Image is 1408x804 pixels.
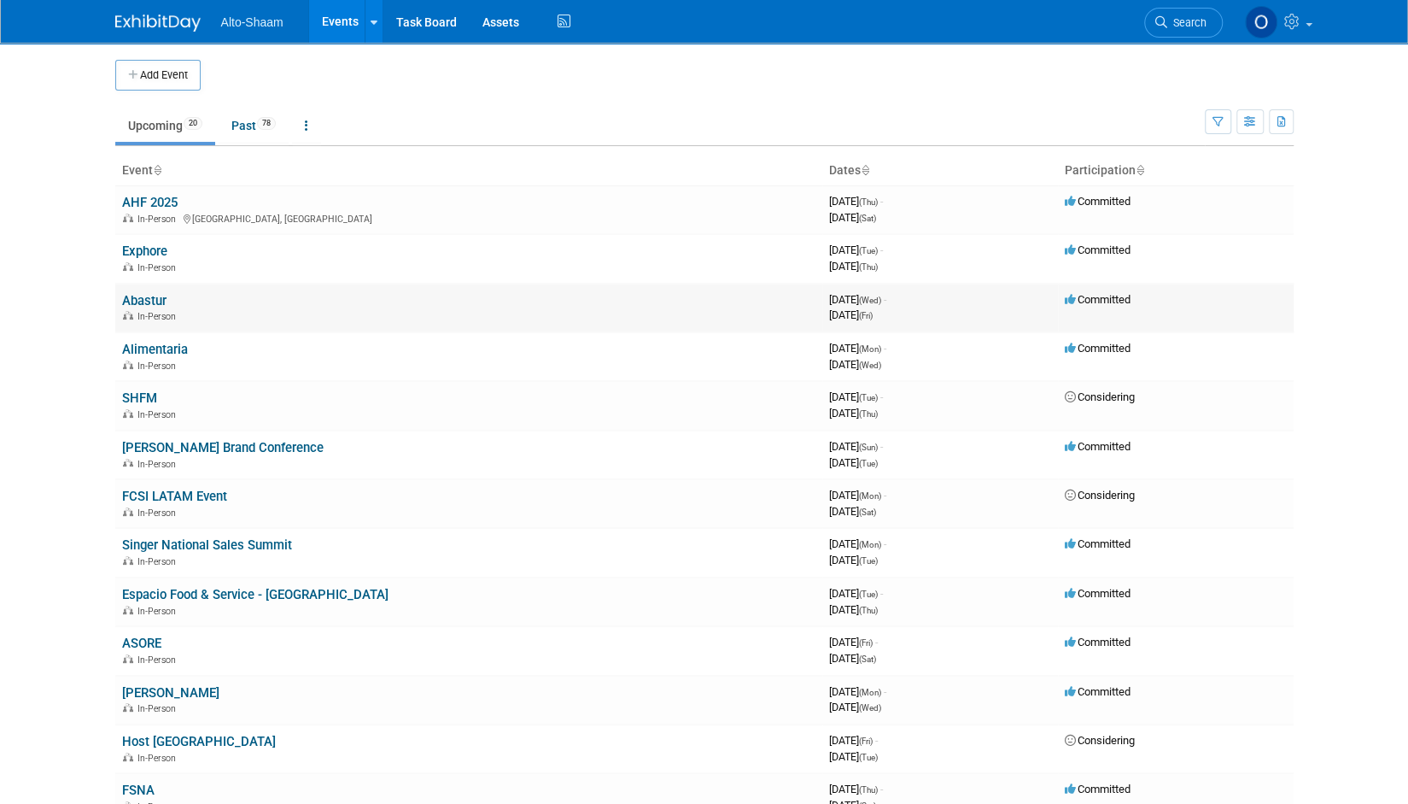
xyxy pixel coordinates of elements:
[122,390,157,406] a: SHFM
[859,409,878,419] span: (Thu)
[137,409,181,420] span: In-Person
[1058,156,1294,185] th: Participation
[859,654,876,664] span: (Sat)
[123,703,133,712] img: In-Person Event
[829,701,881,713] span: [DATE]
[880,390,883,403] span: -
[884,293,886,306] span: -
[880,244,883,256] span: -
[115,15,201,32] img: ExhibitDay
[829,636,878,648] span: [DATE]
[884,489,886,502] span: -
[859,393,878,402] span: (Tue)
[880,440,883,453] span: -
[137,703,181,714] span: In-Person
[861,163,869,177] a: Sort by Start Date
[122,440,324,455] a: [PERSON_NAME] Brand Conference
[123,361,133,369] img: In-Person Event
[122,587,389,602] a: Espacio Food & Service - [GEOGRAPHIC_DATA]
[122,342,188,357] a: Alimentaria
[829,537,886,550] span: [DATE]
[1245,6,1277,38] img: Olivia Strasser
[822,156,1058,185] th: Dates
[1065,440,1130,453] span: Committed
[829,505,876,518] span: [DATE]
[123,654,133,663] img: In-Person Event
[1065,783,1130,795] span: Committed
[829,390,883,403] span: [DATE]
[884,685,886,698] span: -
[859,638,873,648] span: (Fri)
[875,734,878,747] span: -
[829,603,878,616] span: [DATE]
[859,508,876,517] span: (Sat)
[153,163,161,177] a: Sort by Event Name
[829,440,883,453] span: [DATE]
[829,244,883,256] span: [DATE]
[122,685,219,701] a: [PERSON_NAME]
[829,293,886,306] span: [DATE]
[123,214,133,222] img: In-Person Event
[123,606,133,614] img: In-Person Event
[1065,587,1130,600] span: Committed
[137,508,181,519] span: In-Person
[122,195,178,210] a: AHF 2025
[884,342,886,355] span: -
[884,537,886,550] span: -
[123,409,133,418] img: In-Person Event
[859,361,881,370] span: (Wed)
[122,489,227,504] a: FCSI LATAM Event
[122,244,167,259] a: Exphore
[880,587,883,600] span: -
[829,342,886,355] span: [DATE]
[859,214,876,223] span: (Sat)
[829,554,878,566] span: [DATE]
[122,211,815,225] div: [GEOGRAPHIC_DATA], [GEOGRAPHIC_DATA]
[880,783,883,795] span: -
[122,783,155,798] a: FSNA
[115,60,201,91] button: Add Event
[859,344,881,354] span: (Mon)
[137,214,181,225] span: In-Person
[859,296,881,305] span: (Wed)
[859,540,881,549] span: (Mon)
[859,246,878,255] span: (Tue)
[257,117,276,130] span: 78
[859,590,878,599] span: (Tue)
[829,195,883,208] span: [DATE]
[1065,489,1135,502] span: Considering
[137,556,181,567] span: In-Person
[1065,342,1130,355] span: Committed
[123,753,133,761] img: In-Person Event
[1065,636,1130,648] span: Committed
[829,489,886,502] span: [DATE]
[115,109,215,142] a: Upcoming20
[829,407,878,420] span: [DATE]
[859,197,878,207] span: (Thu)
[221,15,283,29] span: Alto-Shaam
[829,652,876,665] span: [DATE]
[1065,195,1130,208] span: Committed
[122,537,292,553] a: Singer National Sales Summit
[1065,537,1130,550] span: Committed
[1136,163,1144,177] a: Sort by Participation Type
[875,636,878,648] span: -
[137,654,181,666] span: In-Person
[1065,293,1130,306] span: Committed
[859,459,878,468] span: (Tue)
[829,456,878,469] span: [DATE]
[859,785,878,795] span: (Thu)
[859,491,881,501] span: (Mon)
[115,156,822,185] th: Event
[829,685,886,698] span: [DATE]
[859,311,873,320] span: (Fri)
[859,753,878,762] span: (Tue)
[137,606,181,617] span: In-Person
[137,459,181,470] span: In-Person
[829,211,876,224] span: [DATE]
[829,308,873,321] span: [DATE]
[1167,16,1206,29] span: Search
[137,361,181,372] span: In-Person
[880,195,883,208] span: -
[137,262,181,273] span: In-Person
